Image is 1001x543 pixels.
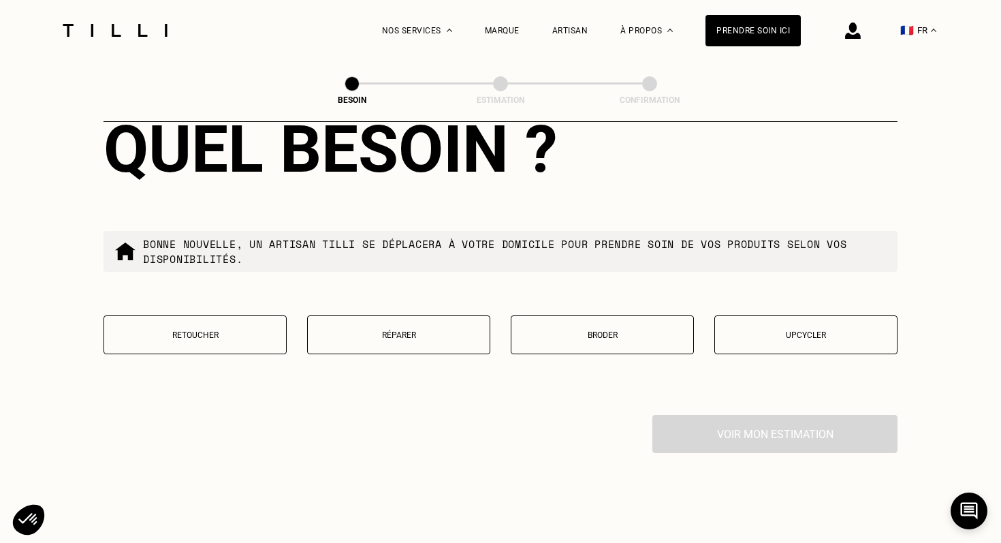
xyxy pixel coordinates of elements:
p: Retoucher [111,330,279,340]
img: menu déroulant [931,29,936,32]
img: Menu déroulant à propos [667,29,673,32]
button: Retoucher [104,315,287,354]
div: Besoin [284,95,420,105]
button: Réparer [307,315,490,354]
button: Upcycler [714,315,897,354]
img: commande à domicile [114,241,136,262]
p: Bonne nouvelle, un artisan tilli se déplacera à votre domicile pour prendre soin de vos produits ... [143,236,887,266]
span: 🇫🇷 [900,24,914,37]
a: Marque [485,26,520,35]
img: Logo du service de couturière Tilli [58,24,172,37]
img: icône connexion [845,22,861,39]
p: Upcycler [722,330,890,340]
a: Prendre soin ici [705,15,801,46]
a: Artisan [552,26,588,35]
button: Broder [511,315,694,354]
p: Réparer [315,330,483,340]
img: Menu déroulant [447,29,452,32]
div: Estimation [432,95,569,105]
p: Broder [518,330,686,340]
div: Quel besoin ? [104,111,897,187]
div: Confirmation [582,95,718,105]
